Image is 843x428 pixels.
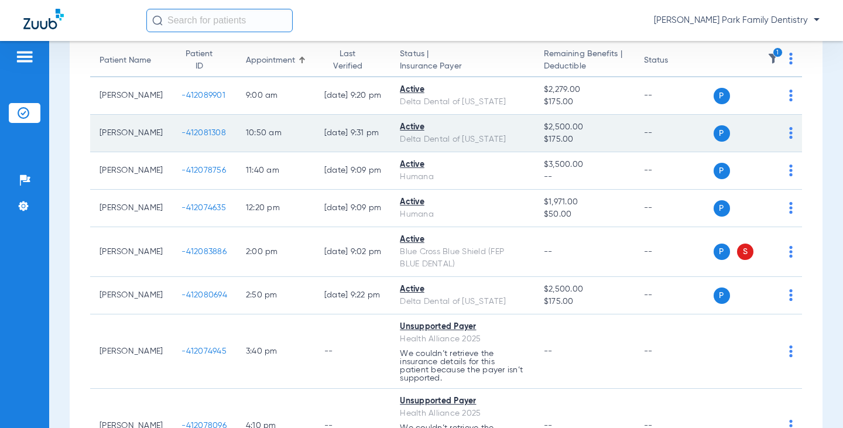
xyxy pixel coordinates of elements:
[635,314,714,389] td: --
[400,246,525,271] div: Blue Cross Blue Shield (FEP BLUE DENTAL)
[773,47,783,58] i: 1
[400,321,525,333] div: Unsupported Payer
[400,350,525,382] p: We couldn’t retrieve the insurance details for this patient because the payer isn’t supported.
[789,289,793,301] img: group-dot-blue.svg
[324,48,371,73] div: Last Verified
[714,125,730,142] span: P
[635,227,714,277] td: --
[714,287,730,304] span: P
[544,347,553,355] span: --
[544,283,625,296] span: $2,500.00
[315,277,391,314] td: [DATE] 9:22 PM
[90,227,172,277] td: [PERSON_NAME]
[400,196,525,208] div: Active
[90,77,172,115] td: [PERSON_NAME]
[544,121,625,133] span: $2,500.00
[237,314,315,389] td: 3:40 PM
[635,190,714,227] td: --
[400,395,525,408] div: Unsupported Payer
[400,96,525,108] div: Delta Dental of [US_STATE]
[237,190,315,227] td: 12:20 PM
[315,152,391,190] td: [DATE] 9:09 PM
[90,190,172,227] td: [PERSON_NAME]
[181,204,226,212] span: -412074635
[181,166,226,174] span: -412078756
[714,88,730,104] span: P
[315,77,391,115] td: [DATE] 9:20 PM
[635,152,714,190] td: --
[400,333,525,345] div: Health Alliance 2025
[237,277,315,314] td: 2:50 PM
[789,345,793,357] img: group-dot-blue.svg
[237,227,315,277] td: 2:00 PM
[400,208,525,221] div: Humana
[90,152,172,190] td: [PERSON_NAME]
[400,234,525,246] div: Active
[544,96,625,108] span: $175.00
[181,347,227,355] span: -412074945
[90,277,172,314] td: [PERSON_NAME]
[400,121,525,133] div: Active
[324,48,382,73] div: Last Verified
[181,48,217,73] div: Patient ID
[315,227,391,277] td: [DATE] 9:02 PM
[544,208,625,221] span: $50.00
[390,44,534,77] th: Status |
[400,60,525,73] span: Insurance Payer
[246,54,295,67] div: Appointment
[714,200,730,217] span: P
[90,115,172,152] td: [PERSON_NAME]
[315,190,391,227] td: [DATE] 9:09 PM
[544,133,625,146] span: $175.00
[400,159,525,171] div: Active
[15,50,34,64] img: hamburger-icon
[635,277,714,314] td: --
[544,171,625,183] span: --
[544,196,625,208] span: $1,971.00
[789,127,793,139] img: group-dot-blue.svg
[237,152,315,190] td: 11:40 AM
[400,171,525,183] div: Humana
[544,60,625,73] span: Deductible
[635,115,714,152] td: --
[534,44,635,77] th: Remaining Benefits |
[400,133,525,146] div: Delta Dental of [US_STATE]
[237,115,315,152] td: 10:50 AM
[544,84,625,96] span: $2,279.00
[714,244,730,260] span: P
[181,91,225,100] span: -412089901
[400,283,525,296] div: Active
[246,54,306,67] div: Appointment
[767,53,779,64] img: filter.svg
[23,9,64,29] img: Zuub Logo
[789,90,793,101] img: group-dot-blue.svg
[146,9,293,32] input: Search for patients
[544,248,553,256] span: --
[789,165,793,176] img: group-dot-blue.svg
[635,77,714,115] td: --
[654,15,820,26] span: [PERSON_NAME] Park Family Dentistry
[714,163,730,179] span: P
[315,314,391,389] td: --
[181,248,227,256] span: -412083886
[152,15,163,26] img: Search Icon
[400,84,525,96] div: Active
[315,115,391,152] td: [DATE] 9:31 PM
[635,44,714,77] th: Status
[544,159,625,171] span: $3,500.00
[544,296,625,308] span: $175.00
[181,48,227,73] div: Patient ID
[400,408,525,420] div: Health Alliance 2025
[789,202,793,214] img: group-dot-blue.svg
[237,77,315,115] td: 9:00 AM
[100,54,163,67] div: Patient Name
[400,296,525,308] div: Delta Dental of [US_STATE]
[90,314,172,389] td: [PERSON_NAME]
[737,244,753,260] span: S
[100,54,151,67] div: Patient Name
[181,291,227,299] span: -412080694
[789,53,793,64] img: group-dot-blue.svg
[181,129,226,137] span: -412081308
[789,246,793,258] img: group-dot-blue.svg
